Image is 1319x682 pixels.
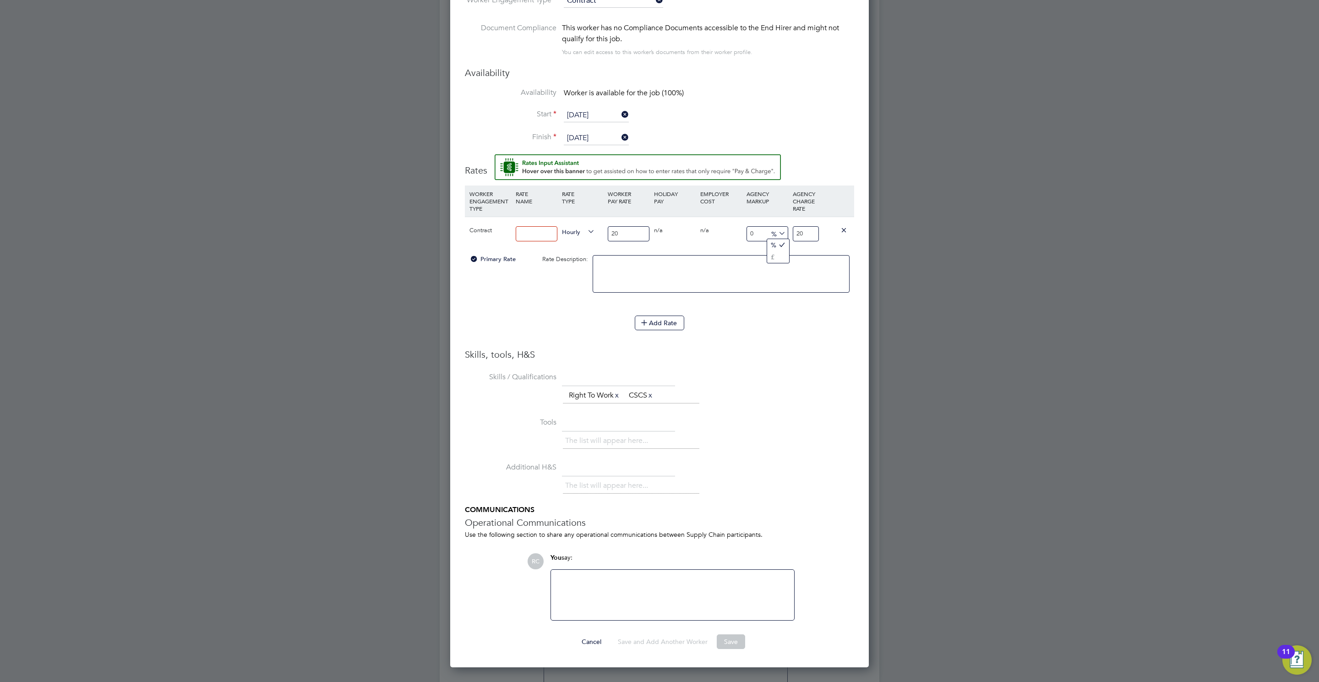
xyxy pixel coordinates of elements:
[565,435,652,447] li: The list will appear here...
[528,553,544,569] span: RC
[790,186,821,217] div: AGENCY CHARGE RATE
[542,255,588,263] span: Rate Description:
[647,389,654,401] a: x
[465,372,556,382] label: Skills / Qualifications
[610,634,715,649] button: Save and Add Another Worker
[562,226,595,236] span: Hourly
[698,186,744,209] div: EMPLOYER COST
[465,22,556,56] label: Document Compliance
[562,47,752,58] div: You can edit access to this worker’s documents from their worker profile.
[652,186,698,209] div: HOLIDAY PAY
[565,480,652,492] li: The list will appear here...
[654,226,663,234] span: n/a
[465,349,854,360] h3: Skills, tools, H&S
[574,634,609,649] button: Cancel
[625,389,657,402] li: CSCS
[614,389,620,401] a: x
[700,226,709,234] span: n/a
[465,517,854,529] h3: Operational Communications
[560,186,606,209] div: RATE TYPE
[564,109,629,122] input: Select one
[1282,652,1290,664] div: 11
[562,22,854,44] div: This worker has no Compliance Documents accessible to the End Hirer and might not qualify for thi...
[550,554,561,562] span: You
[550,553,795,569] div: say:
[605,186,652,209] div: WORKER PAY RATE
[495,154,781,180] button: Rate Assistant
[465,132,556,142] label: Finish
[465,109,556,119] label: Start
[744,186,790,209] div: AGENCY MARKUP
[1282,645,1312,675] button: Open Resource Center, 11 new notifications
[465,67,854,79] h3: Availability
[465,530,854,539] div: Use the following section to share any operational communications between Supply Chain participants.
[767,239,789,251] li: %
[469,255,516,263] span: Primary Rate
[469,226,492,234] span: Contract
[717,634,745,649] button: Save
[465,505,854,515] h5: COMMUNICATIONS
[465,88,556,98] label: Availability
[767,251,789,263] li: £
[564,88,684,98] span: Worker is available for the job (100%)
[467,186,513,217] div: WORKER ENGAGEMENT TYPE
[565,389,624,402] li: Right To Work
[513,186,560,209] div: RATE NAME
[465,418,556,427] label: Tools
[564,131,629,145] input: Select one
[635,316,684,330] button: Add Rate
[465,463,556,472] label: Additional H&S
[768,228,787,238] span: %
[465,154,854,176] h3: Rates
